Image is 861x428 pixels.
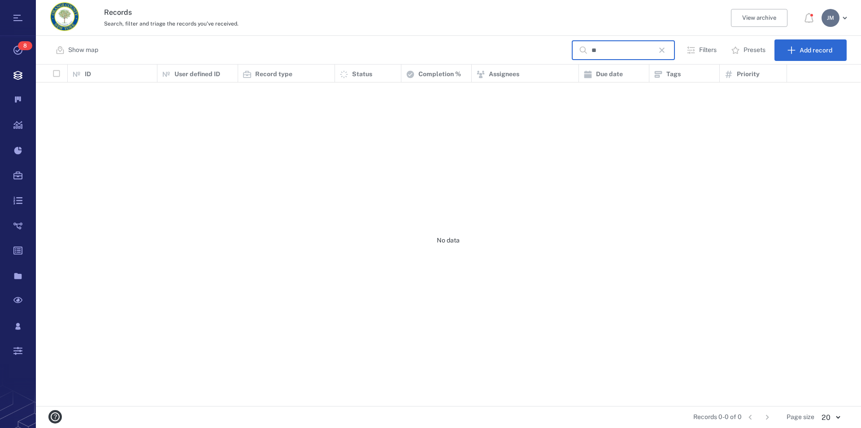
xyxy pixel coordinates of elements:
[418,70,461,79] p: Completion %
[85,70,91,79] p: ID
[822,9,850,27] button: JM
[174,70,220,79] p: User defined ID
[596,70,623,79] p: Due date
[50,39,105,61] button: Show map
[36,82,861,399] div: No data
[822,9,839,27] div: J M
[814,412,847,423] div: 20
[731,9,787,27] button: View archive
[68,46,98,55] p: Show map
[737,70,760,79] p: Priority
[104,21,239,27] span: Search, filter and triage the records you've received.
[20,6,39,14] span: Help
[255,70,292,79] p: Record type
[104,7,593,18] h3: Records
[693,413,742,422] span: Records 0-0 of 0
[352,70,372,79] p: Status
[666,70,681,79] p: Tags
[726,39,773,61] button: Presets
[45,406,65,427] button: help
[787,413,814,422] span: Page size
[742,410,776,424] nav: pagination navigation
[744,46,765,55] p: Presets
[489,70,519,79] p: Assignees
[50,2,79,31] img: Orange County Planning Department logo
[774,39,847,61] button: Add record
[681,39,724,61] button: Filters
[699,46,717,55] p: Filters
[18,41,32,50] span: 8
[50,2,79,34] a: Go home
